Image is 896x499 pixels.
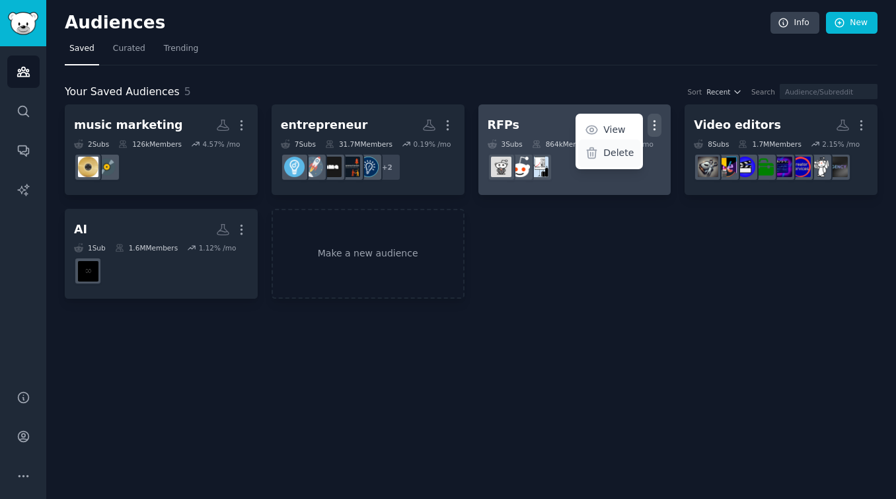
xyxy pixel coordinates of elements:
img: EntrepreneurConnect [340,157,360,177]
a: Video editors8Subs1.7MMembers2.15% /moagencyvideographyCreatorServicesFindVideoEditorsforhireVide... [685,104,877,195]
div: + 2 [373,153,401,181]
a: Info [770,12,819,34]
div: music marketing [74,117,183,134]
div: 1.6M Members [115,243,178,252]
div: 864k Members [532,139,595,149]
span: Curated [113,43,145,55]
a: Make a new audience [272,209,465,299]
a: Saved [65,38,99,65]
div: RFPs [488,117,519,134]
div: 126k Members [118,139,182,149]
a: Trending [159,38,203,65]
input: Audience/Subreddit [780,84,877,99]
img: forhire [753,157,774,177]
div: 31.7M Members [325,139,392,149]
img: IAmA [321,157,342,177]
div: 0.19 % /mo [414,139,451,149]
img: consulting [528,157,548,177]
img: agency [827,157,848,177]
div: Search [751,87,775,96]
span: Saved [69,43,94,55]
a: RFPsViewDelete3Subs864kMembers1.64% /moconsultingsalesprocurement [478,104,671,195]
div: 3 Sub s [488,139,523,149]
a: View [578,116,641,144]
h2: Audiences [65,13,770,34]
div: 2 Sub s [74,139,109,149]
img: Entrepreneurship [358,157,379,177]
div: AI [74,221,87,238]
div: 1 Sub [74,243,106,252]
div: Video editors [694,117,781,134]
img: VideoEditing [716,157,737,177]
div: 8 Sub s [694,139,729,149]
img: GummySearch logo [8,12,38,35]
img: Entrepreneur [284,157,305,177]
div: entrepreneur [281,117,368,134]
p: Delete [603,146,634,160]
img: FindVideoEditors [772,157,792,177]
div: 2.15 % /mo [822,139,860,149]
a: entrepreneur7Subs31.7MMembers0.19% /mo+2EntrepreneurshipEntrepreneurConnectIAmAstartupsEntrepreneur [272,104,465,195]
p: View [603,123,625,137]
img: musicmarketing [78,157,98,177]
img: videography [809,157,829,177]
div: 1.7M Members [738,139,801,149]
span: Trending [164,43,198,55]
img: MusicPromotion [96,157,117,177]
img: startups [303,157,323,177]
span: 5 [184,85,191,98]
div: 4.57 % /mo [202,139,240,149]
div: Sort [688,87,702,96]
div: 7 Sub s [281,139,316,149]
a: Curated [108,38,150,65]
span: Recent [706,87,730,96]
a: AI1Sub1.6MMembers1.12% /moArtificialInteligence [65,209,258,299]
img: VideoEditors_forhire [698,157,718,177]
div: 1.12 % /mo [199,243,237,252]
img: CreatorServices [790,157,811,177]
button: Recent [706,87,742,96]
img: ArtificialInteligence [78,261,98,282]
img: sales [509,157,530,177]
a: New [826,12,877,34]
a: music marketing2Subs126kMembers4.57% /moMusicPromotionmusicmarketing [65,104,258,195]
span: Your Saved Audiences [65,84,180,100]
img: procurement [491,157,511,177]
img: VideoEditors [735,157,755,177]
